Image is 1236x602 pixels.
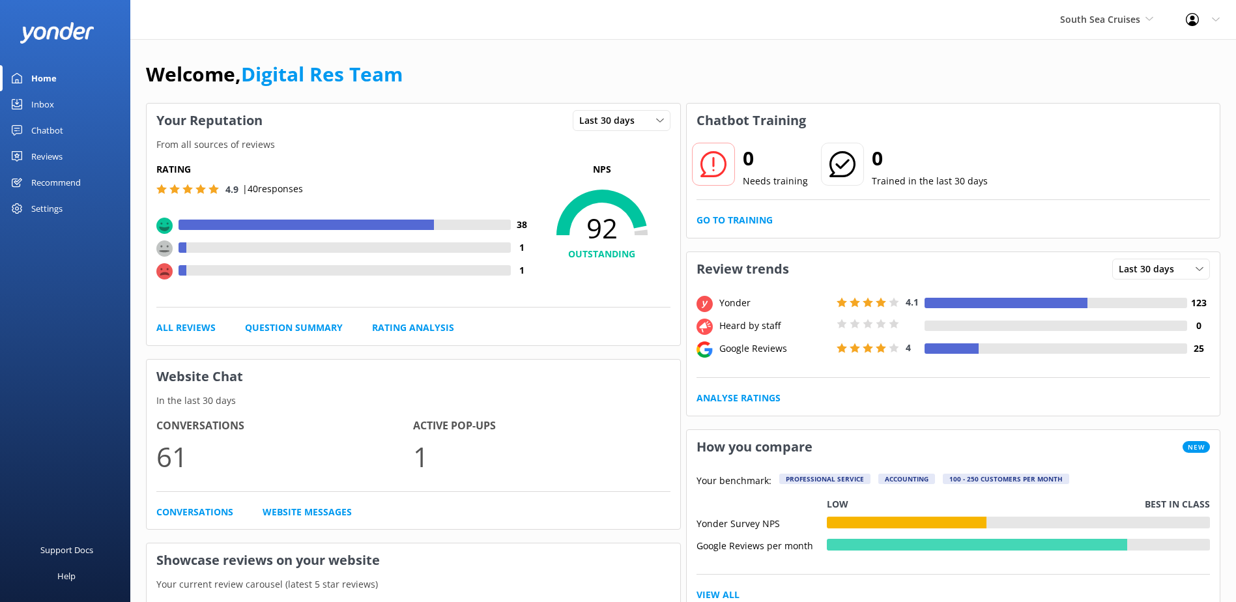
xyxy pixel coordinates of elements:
[156,505,233,519] a: Conversations
[1145,497,1210,511] p: Best in class
[687,430,822,464] h3: How you compare
[147,543,680,577] h3: Showcase reviews on your website
[1187,296,1210,310] h4: 123
[872,174,988,188] p: Trained in the last 30 days
[156,321,216,335] a: All Reviews
[20,22,94,44] img: yonder-white-logo.png
[40,537,93,563] div: Support Docs
[716,296,833,310] div: Yonder
[906,341,911,354] span: 4
[241,61,403,87] a: Digital Res Team
[697,517,827,528] div: Yonder Survey NPS
[1187,341,1210,356] h4: 25
[579,113,642,128] span: Last 30 days
[413,435,670,478] p: 1
[511,263,534,278] h4: 1
[743,143,808,174] h2: 0
[872,143,988,174] h2: 0
[245,321,343,335] a: Question Summary
[878,474,935,484] div: Accounting
[147,394,680,408] p: In the last 30 days
[827,497,848,511] p: Low
[511,218,534,232] h4: 38
[687,104,816,137] h3: Chatbot Training
[697,474,771,489] p: Your benchmark:
[242,182,303,196] p: | 40 responses
[906,296,919,308] span: 4.1
[31,169,81,195] div: Recommend
[697,391,781,405] a: Analyse Ratings
[697,539,827,551] div: Google Reviews per month
[687,252,799,286] h3: Review trends
[372,321,454,335] a: Rating Analysis
[511,240,534,255] h4: 1
[57,563,76,589] div: Help
[147,137,680,152] p: From all sources of reviews
[534,212,670,244] span: 92
[156,435,413,478] p: 61
[31,117,63,143] div: Chatbot
[943,474,1069,484] div: 100 - 250 customers per month
[147,104,272,137] h3: Your Reputation
[156,162,534,177] h5: Rating
[743,174,808,188] p: Needs training
[697,588,740,602] a: View All
[697,213,773,227] a: Go to Training
[31,143,63,169] div: Reviews
[716,319,833,333] div: Heard by staff
[716,341,833,356] div: Google Reviews
[413,418,670,435] h4: Active Pop-ups
[225,183,238,195] span: 4.9
[31,91,54,117] div: Inbox
[1119,262,1182,276] span: Last 30 days
[534,247,670,261] h4: OUTSTANDING
[1183,441,1210,453] span: New
[31,195,63,222] div: Settings
[147,360,680,394] h3: Website Chat
[263,505,352,519] a: Website Messages
[1060,13,1140,25] span: South Sea Cruises
[534,162,670,177] p: NPS
[779,474,870,484] div: Professional Service
[31,65,57,91] div: Home
[146,59,403,90] h1: Welcome,
[1187,319,1210,333] h4: 0
[156,418,413,435] h4: Conversations
[147,577,680,592] p: Your current review carousel (latest 5 star reviews)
